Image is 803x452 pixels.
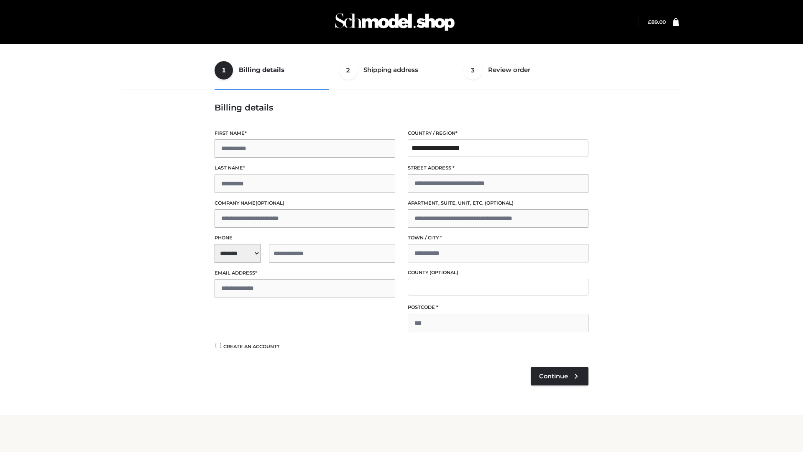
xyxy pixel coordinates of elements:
[408,269,588,277] label: County
[215,343,222,348] input: Create an account?
[215,269,395,277] label: Email address
[408,199,588,207] label: Apartment, suite, unit, etc.
[648,19,666,25] a: £89.00
[531,367,588,385] a: Continue
[408,129,588,137] label: Country / Region
[332,5,458,39] img: Schmodel Admin 964
[223,344,280,349] span: Create an account?
[256,200,284,206] span: (optional)
[408,234,588,242] label: Town / City
[408,164,588,172] label: Street address
[215,234,395,242] label: Phone
[539,372,568,380] span: Continue
[408,303,588,311] label: Postcode
[648,19,666,25] bdi: 89.00
[215,199,395,207] label: Company name
[430,270,458,275] span: (optional)
[215,103,588,113] h3: Billing details
[215,164,395,172] label: Last name
[648,19,651,25] span: £
[215,129,395,137] label: First name
[485,200,514,206] span: (optional)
